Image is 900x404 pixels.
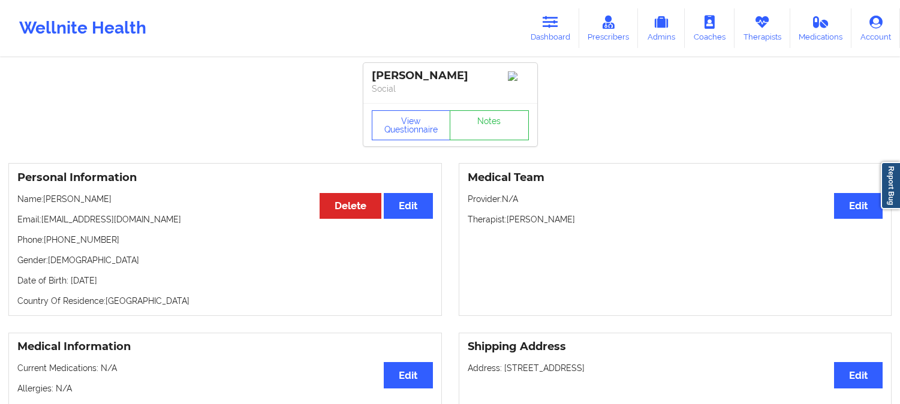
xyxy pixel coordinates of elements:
[17,171,433,185] h3: Personal Information
[17,193,433,205] p: Name: [PERSON_NAME]
[468,193,883,205] p: Provider: N/A
[372,110,451,140] button: View Questionnaire
[468,340,883,354] h3: Shipping Address
[17,362,433,374] p: Current Medications: N/A
[17,295,433,307] p: Country Of Residence: [GEOGRAPHIC_DATA]
[384,362,432,388] button: Edit
[372,69,529,83] div: [PERSON_NAME]
[372,83,529,95] p: Social
[881,162,900,209] a: Report Bug
[17,234,433,246] p: Phone: [PHONE_NUMBER]
[522,8,579,48] a: Dashboard
[17,213,433,225] p: Email: [EMAIL_ADDRESS][DOMAIN_NAME]
[834,193,883,219] button: Edit
[790,8,852,48] a: Medications
[17,340,433,354] h3: Medical Information
[468,213,883,225] p: Therapist: [PERSON_NAME]
[851,8,900,48] a: Account
[579,8,639,48] a: Prescribers
[468,362,883,374] p: Address: [STREET_ADDRESS]
[508,71,529,81] img: Image%2Fplaceholer-image.png
[320,193,381,219] button: Delete
[735,8,790,48] a: Therapists
[450,110,529,140] a: Notes
[17,275,433,287] p: Date of Birth: [DATE]
[17,254,433,266] p: Gender: [DEMOGRAPHIC_DATA]
[834,362,883,388] button: Edit
[17,382,433,394] p: Allergies: N/A
[384,193,432,219] button: Edit
[468,171,883,185] h3: Medical Team
[685,8,735,48] a: Coaches
[638,8,685,48] a: Admins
